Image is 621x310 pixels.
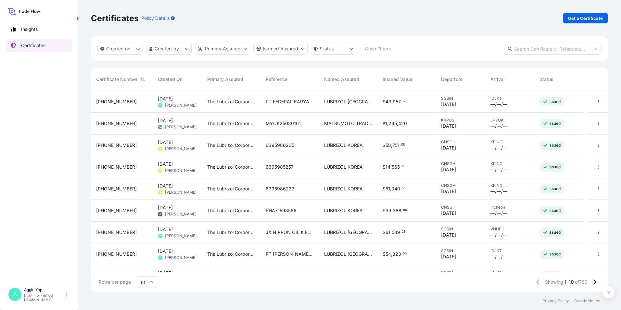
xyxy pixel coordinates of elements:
button: createdBy Filter options [146,43,192,55]
span: ¥ [383,121,385,126]
span: . [402,209,403,211]
span: —/—/— [490,232,507,238]
p: Status [320,45,334,52]
span: AY [158,102,162,109]
span: —/—/— [490,123,507,129]
span: [DATE] [441,101,456,108]
span: —/—/— [490,253,507,260]
span: KRINC [490,183,529,188]
span: [PERSON_NAME] [165,124,196,130]
p: Created on [106,45,131,52]
span: [DATE] [441,145,456,151]
span: 80 [403,209,407,211]
span: 00 [401,144,405,146]
span: The Lubrizol Corporation [207,164,255,170]
span: JP [158,189,162,196]
span: JP [158,167,162,174]
span: —/—/— [490,166,507,173]
span: CNSGH [441,205,480,210]
a: Privacy Policy [542,298,569,304]
span: 58 [386,143,391,148]
a: Cookie Notice [574,298,600,304]
button: Clear Filters [360,44,396,54]
span: CNSGH [441,161,480,166]
span: 6395986233 [266,186,295,192]
span: , [390,230,392,235]
span: The Lubrizol Corporation [207,120,255,127]
span: [PHONE_NUMBER] [96,98,137,105]
span: 61 [386,230,390,235]
span: [DATE] [158,161,173,167]
span: [DATE] [441,232,456,238]
span: 388 [393,208,401,213]
span: [PHONE_NUMBER] [96,120,137,127]
p: Policy Details [141,15,170,21]
span: SGSIN [441,226,480,232]
p: Created by [155,45,179,52]
span: 43 [386,99,391,104]
span: $ [383,187,386,191]
button: distributor Filter options [195,43,250,55]
button: certificateStatus Filter options [311,43,356,55]
span: . [400,187,401,189]
span: [PERSON_NAME] [165,103,196,108]
span: LUBRIZOL [GEOGRAPHIC_DATA] (PTE) LTD [324,98,372,105]
span: , [391,99,393,104]
span: Arrival [490,76,505,83]
span: 55 [402,187,406,189]
span: [DATE] [158,248,173,254]
span: [PERSON_NAME] [165,212,196,217]
span: Created On [158,76,183,83]
span: KRINC [490,161,529,166]
span: Insured Value [383,76,412,83]
span: , [390,165,392,169]
span: 751 [392,143,399,148]
span: The Lubrizol Corporation [207,207,255,214]
span: [DATE] [158,96,173,102]
span: . [400,165,401,168]
span: 6395985257 [266,164,294,170]
span: [DATE] [158,226,173,233]
span: $ [383,143,386,148]
p: Issued [549,164,561,170]
span: [PHONE_NUMBER] [96,229,137,236]
span: Certificate Number [96,76,137,83]
input: Search Certificate or Reference... [504,43,602,55]
span: 39 [386,208,391,213]
span: Showing [545,279,563,285]
p: Issued [549,121,561,126]
span: YW [158,124,162,130]
span: [DATE] [441,253,456,260]
span: 1-10 [564,279,574,285]
span: 54 [386,252,391,256]
span: . [401,100,402,102]
p: Insights [21,26,38,32]
p: Named Assured [263,45,298,52]
p: Issued [549,143,561,148]
span: SGSIN [441,270,480,275]
span: Primary Assured [207,76,243,83]
span: [DATE] [441,210,456,216]
span: JX NIPPON OIL & ENERGY [GEOGRAPHIC_DATA] [266,229,314,236]
span: LUBRIZOL KOREA [324,164,363,170]
span: [DATE] [441,188,456,195]
span: 21 [402,231,405,233]
p: Issued [549,230,561,235]
span: [PERSON_NAME] [165,255,196,260]
span: PT [PERSON_NAME] INDONESIA [266,251,314,257]
span: [DATE] [441,166,456,173]
p: Issued [549,252,561,257]
span: LUBRIZOL [GEOGRAPHIC_DATA] (PTE) LTD [324,251,372,257]
span: [DATE] [158,183,173,189]
span: The Lubrizol Corporation [207,186,255,192]
span: 823 [392,252,401,256]
p: Certificates [91,13,139,23]
span: IDJKT [490,270,529,275]
span: 040 [391,187,400,191]
span: . [401,252,402,255]
span: The Lubrizol Corporation [207,229,255,236]
span: [PHONE_NUMBER] [96,251,137,257]
span: KRPUS [441,118,480,123]
button: cargoOwner Filter options [253,43,308,55]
